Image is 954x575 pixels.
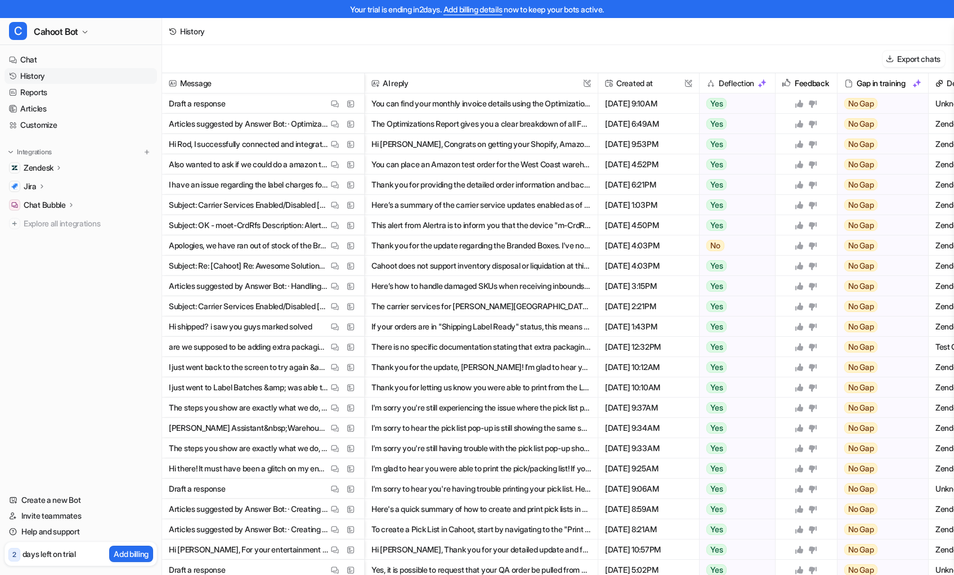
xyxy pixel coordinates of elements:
span: [DATE] 10:12AM [603,357,695,377]
button: No Gap [837,337,921,357]
button: Thank you for the update, [PERSON_NAME]! I’m glad to hear you were able to print the pick list fo... [371,357,591,377]
span: AI reply [369,73,593,93]
button: Yes [700,357,769,377]
div: Gap in training [842,73,924,93]
p: The steps you show are exactly what we do, but the pop up screen you show with the pick list show... [169,438,328,458]
button: I'm glad to hear you were able to print the pick/packing list! If you run into any more issues or... [371,458,591,479]
button: No Gap [837,134,921,154]
span: No [706,240,724,251]
button: No Gap [837,276,921,296]
span: [DATE] 4:03PM [603,235,695,256]
button: No Gap [837,418,921,438]
button: Yes [700,337,769,357]
button: Yes [700,195,769,215]
span: [DATE] 4:50PM [603,215,695,235]
span: Yes [706,422,727,434]
span: No Gap [844,443,878,454]
span: No Gap [844,118,878,130]
span: No Gap [844,280,878,292]
button: No Gap [837,235,921,256]
h2: Deflection [719,73,754,93]
p: Draft a response [169,479,226,499]
span: No Gap [844,321,878,332]
span: [DATE] 9:37AM [603,398,695,418]
span: Yes [706,321,727,332]
button: Yes [700,418,769,438]
p: Hi Rod, I successfully connected and integrated my Shopify, Amazon and Walmart accounts to Cahoot... [169,134,328,154]
span: No Gap [844,341,878,353]
button: No Gap [837,398,921,418]
button: Thank you for the update regarding the Branded Boxes. I've noted that the last 200 units were shi... [371,235,591,256]
span: No Gap [844,240,878,251]
button: Thank you for providing the detailed order information and background on the shipping label charg... [371,175,591,195]
p: Add billing [114,548,149,560]
span: No Gap [844,362,878,373]
button: Yes [700,154,769,175]
button: No Gap [837,175,921,195]
p: Subject: Carrier Services Enabled/Disabled [DATE] [DATE] Description: Hi Team, The following serv... [169,195,328,215]
p: Articles suggested by Answer Bot: · Creating Pick Lists: [URL] [169,499,328,519]
p: Subject: OK - moet-CrdRfs Description: Alertra Alert Type: Device OK Alert Time: [DATE] 16:50:31 ... [169,215,328,235]
span: No Gap [844,199,878,211]
span: No Gap [844,463,878,474]
button: Export chats [883,51,945,67]
button: No Gap [837,154,921,175]
button: No Gap [837,93,921,114]
h2: Feedback [795,73,829,93]
p: 2 [12,550,16,560]
p: Draft a response [169,93,226,114]
button: The carrier services for [PERSON_NAME][GEOGRAPHIC_DATA][PERSON_NAME] (UPS, USPS) and Pet Wish Pro... [371,296,591,317]
span: [DATE] 10:57PM [603,540,695,560]
button: Yes [700,134,769,154]
button: No Gap [837,296,921,317]
a: Help and support [5,524,157,540]
a: Invite teammates [5,508,157,524]
a: Chat [5,52,157,68]
span: Yes [706,362,727,373]
span: Yes [706,483,727,494]
button: Yes [700,296,769,317]
span: Yes [706,443,727,454]
span: Yes [706,220,727,231]
button: There is no specific documentation stating that extra packaging materials are automatically requi... [371,337,591,357]
span: Yes [706,179,727,190]
button: Yes [700,93,769,114]
button: Here’s how to handle damaged SKUs when receiving inbounds: - Take photos of the damaged units and... [371,276,591,296]
p: Zendesk [24,162,53,173]
p: Hi there! It must have been a glitch on my end. We got it printed! Thanks, McKaley [169,458,328,479]
p: The steps you show are exactly what we do, but the pop up screen you show with the pick list show... [169,398,328,418]
button: Yes [700,215,769,235]
span: [DATE] 6:21PM [603,175,695,195]
span: [DATE] 6:49AM [603,114,695,134]
span: Yes [706,139,727,150]
span: No Gap [844,260,878,271]
button: Yes [700,398,769,418]
p: Integrations [17,148,52,157]
button: Cahoot does not support inventory disposal or liquidation at this time. If you would like to remo... [371,256,591,276]
p: Jira [24,181,37,192]
span: Yes [706,402,727,413]
button: Yes [700,458,769,479]
button: No Gap [837,357,921,377]
span: Yes [706,382,727,393]
button: Yes [700,540,769,560]
span: Yes [706,463,727,474]
button: Hi [PERSON_NAME], Thank you for your detailed update and for sharing your experience so openly—ma... [371,540,591,560]
button: If your orders are in "Shipping Label Ready" status, this means shipping labels have been created... [371,317,591,337]
span: [DATE] 2:21PM [603,296,695,317]
span: No Gap [844,382,878,393]
button: No Gap [837,438,921,458]
span: Yes [706,159,727,170]
button: Yes [700,114,769,134]
span: No Gap [844,483,878,494]
button: The Optimizations Report gives you a clear breakdown of all Fulfillment fees, including Label and... [371,114,591,134]
p: days left on trial [23,548,76,560]
button: I'm sorry you're still experiencing the issue where the pick list pop-up just shows the same scre... [371,398,591,418]
button: No Gap [837,215,921,235]
span: Yes [706,503,727,515]
span: Yes [706,301,727,312]
span: No Gap [844,524,878,535]
span: [DATE] 9:33AM [603,438,695,458]
p: I have an issue regarding the label charges for the following orders: Order IDs 4436453, 4436479,... [169,175,328,195]
span: No Gap [844,98,878,109]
